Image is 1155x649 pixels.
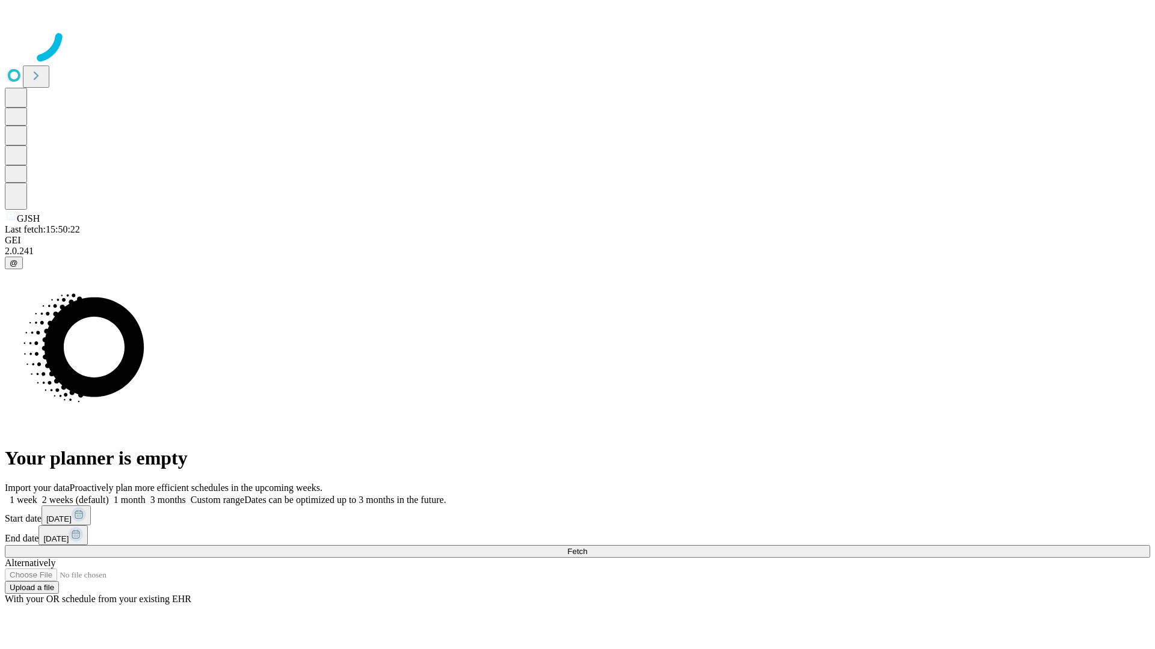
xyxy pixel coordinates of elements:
[5,246,1150,257] div: 2.0.241
[5,594,191,604] span: With your OR schedule from your existing EHR
[114,495,146,505] span: 1 month
[244,495,446,505] span: Dates can be optimized up to 3 months in the future.
[5,581,59,594] button: Upload a file
[42,505,91,525] button: [DATE]
[5,505,1150,525] div: Start date
[5,257,23,269] button: @
[10,258,18,267] span: @
[5,235,1150,246] div: GEI
[5,483,70,493] span: Import your data
[5,447,1150,469] h1: Your planner is empty
[150,495,186,505] span: 3 months
[191,495,244,505] span: Custom range
[70,483,322,493] span: Proactively plan more efficient schedules in the upcoming weeks.
[5,525,1150,545] div: End date
[46,514,72,523] span: [DATE]
[5,224,80,234] span: Last fetch: 15:50:22
[43,534,69,543] span: [DATE]
[17,213,40,224] span: GJSH
[10,495,37,505] span: 1 week
[5,558,55,568] span: Alternatively
[5,545,1150,558] button: Fetch
[42,495,109,505] span: 2 weeks (default)
[38,525,88,545] button: [DATE]
[567,547,587,556] span: Fetch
